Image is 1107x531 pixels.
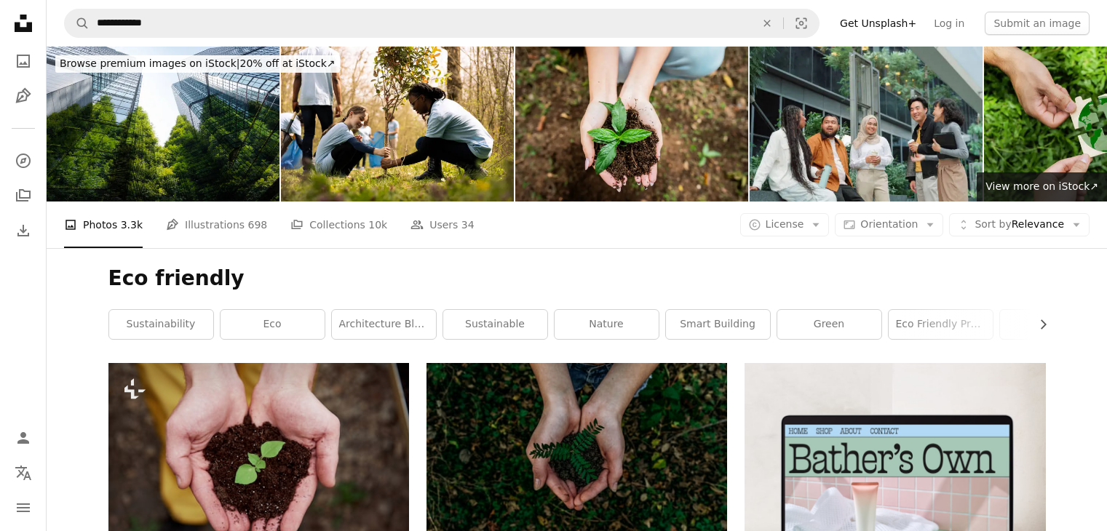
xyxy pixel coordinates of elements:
[784,9,819,37] button: Visual search
[108,265,1046,292] h1: Eco friendly
[47,47,349,81] a: Browse premium images on iStock|20% off at iStock↗
[666,310,770,339] a: smart building
[410,201,475,248] a: Users 34
[9,146,38,175] a: Explore
[975,217,1064,232] span: Relevance
[221,310,325,339] a: eco
[9,181,38,210] a: Collections
[1030,310,1046,339] button: scroll list to the right
[65,9,90,37] button: Search Unsplash
[9,216,38,245] a: Download History
[443,310,547,339] a: sustainable
[985,12,1090,35] button: Submit an image
[751,9,783,37] button: Clear
[332,310,436,339] a: architecture blueprint
[515,47,748,201] img: Close-up of a woman holding sprout young plant outdoors
[461,217,475,233] span: 34
[555,310,659,339] a: nature
[109,310,213,339] a: sustainability
[60,57,336,69] span: 20% off at iStock ↗
[740,213,830,236] button: License
[64,9,820,38] form: Find visuals sitewide
[949,213,1090,236] button: Sort byRelevance
[889,310,993,339] a: eco friendly products
[777,310,881,339] a: green
[60,57,239,69] span: Browse premium images on iStock |
[9,47,38,76] a: Photos
[750,47,983,201] img: Business team talking during break
[290,201,387,248] a: Collections 10k
[835,213,943,236] button: Orientation
[975,218,1011,230] span: Sort by
[9,81,38,111] a: Illustrations
[860,218,918,230] span: Orientation
[977,172,1107,201] a: View more on iStock↗
[281,47,514,201] img: Two diverse activists working together to plant more trees and greenery
[9,493,38,522] button: Menu
[9,458,38,487] button: Language
[248,217,268,233] span: 698
[1000,310,1104,339] a: recycle
[985,180,1098,192] span: View more on iStock ↗
[831,12,925,35] a: Get Unsplash+
[108,457,409,470] a: Top view. Mens hands holding the soil with little plant in the middle.
[47,47,279,201] img: Green building concept
[166,201,267,248] a: Illustrations 698
[925,12,973,35] a: Log in
[426,442,727,455] a: green plant
[368,217,387,233] span: 10k
[9,423,38,452] a: Log in / Sign up
[766,218,804,230] span: License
